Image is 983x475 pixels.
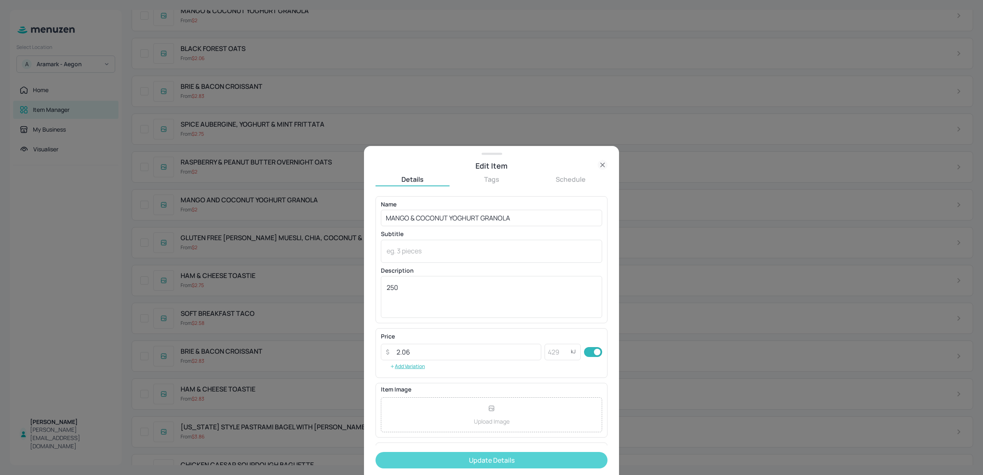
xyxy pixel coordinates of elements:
button: Tags [454,175,529,184]
button: Update Details [376,452,607,468]
p: Description [381,268,602,273]
button: Schedule [533,175,607,184]
div: Edit Item [376,160,607,171]
button: Add Variation [381,360,434,373]
p: Upload Image [474,417,510,426]
input: 10 [392,344,541,360]
p: Price [381,334,395,339]
textarea: 250 [387,283,596,311]
p: kJ [571,349,576,355]
button: Details [376,175,450,184]
p: Name [381,202,602,207]
input: eg. Chicken Teriyaki Sushi Roll [381,210,602,226]
p: Item Image [381,387,602,392]
p: Subtitle [381,231,602,237]
input: 429 [545,344,571,360]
